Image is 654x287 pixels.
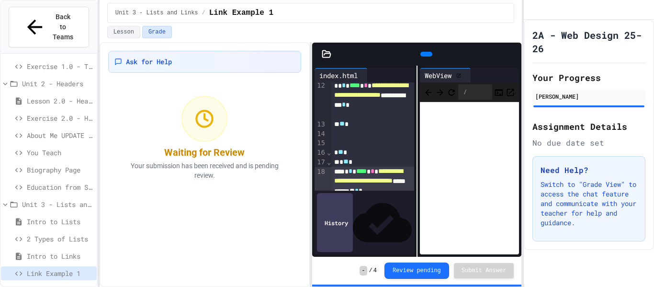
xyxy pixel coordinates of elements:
div: History [317,193,353,252]
div: 17 [315,158,327,167]
button: Back to Teams [9,7,89,47]
p: Switch to "Grade View" to access the chat feature and communicate with your teacher for help and ... [541,180,637,228]
button: Open in new tab [506,86,515,98]
span: About Me UPDATE with Headers [27,130,93,140]
span: Forward [435,86,445,98]
button: Review pending [384,263,449,279]
button: Submit Answer [454,263,514,278]
span: Intro to Lists [27,217,93,227]
span: Ask for Help [126,57,172,67]
span: Exercise 1.0 - Two Truths and a Lie [27,61,93,71]
span: Biography Page [27,165,93,175]
div: 13 [315,120,327,129]
span: Unit 3 - Lists and Links [22,199,93,209]
iframe: Web Preview [420,102,519,255]
div: 14 [315,129,327,139]
span: / [202,9,205,17]
span: Exercise 2.0 - Header Practice [27,113,93,123]
span: Back [424,86,433,98]
span: Link Example 1 [209,7,273,19]
div: WebView [420,70,456,80]
span: Intro to Links [27,251,93,261]
span: Lesson 2.0 - Headers [27,96,93,106]
div: WebView [420,68,471,82]
h2: Assignment Details [532,120,645,133]
div: Waiting for Review [164,146,245,159]
div: 18 [315,167,327,206]
span: - [360,266,367,276]
button: Refresh [447,86,456,98]
span: Back to Teams [52,12,74,42]
span: You Teach [27,148,93,158]
span: Link Example 1 [27,268,93,278]
h3: Need Help? [541,164,637,176]
div: No due date set [532,137,645,149]
span: Unit 3 - Lists and Links [115,9,198,17]
span: Education from Scratch [27,182,93,192]
div: index.html [315,70,362,80]
h1: 2A - Web Design 25-26 [532,28,645,55]
span: Fold line [327,149,331,156]
div: 16 [315,148,327,158]
div: [PERSON_NAME] [535,92,643,101]
p: Your submission has been received and is pending review. [118,161,291,180]
button: Grade [142,26,172,38]
div: 15 [315,138,327,148]
span: 4 [373,267,377,275]
div: index.html [315,68,368,82]
span: Fold line [327,158,331,166]
span: Unit 2 - Headers [22,79,93,89]
h2: Your Progress [532,71,645,84]
div: 12 [315,81,327,119]
span: 2 Types of Lists [27,234,93,244]
span: / [369,267,372,275]
div: / [458,84,493,100]
span: Submit Answer [462,267,507,275]
button: Lesson [107,26,140,38]
button: Console [494,86,504,98]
